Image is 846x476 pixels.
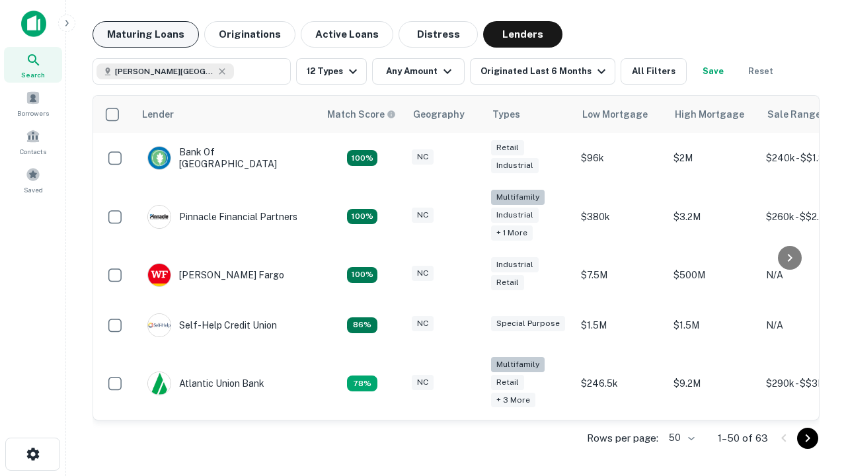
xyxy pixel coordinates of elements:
[142,106,174,122] div: Lender
[481,63,609,79] div: Originated Last 6 Months
[319,96,405,133] th: Capitalize uses an advanced AI algorithm to match your search with the best lender. The match sco...
[797,428,818,449] button: Go to next page
[413,106,465,122] div: Geography
[667,300,759,350] td: $1.5M
[574,350,667,417] td: $246.5k
[574,133,667,183] td: $96k
[301,21,393,48] button: Active Loans
[148,206,171,228] img: picture
[327,107,396,122] div: Capitalize uses an advanced AI algorithm to match your search with the best lender. The match sco...
[667,133,759,183] td: $2M
[147,313,277,337] div: Self-help Credit Union
[347,267,377,283] div: Matching Properties: 14, hasApolloMatch: undefined
[347,317,377,333] div: Matching Properties: 11, hasApolloMatch: undefined
[491,140,524,155] div: Retail
[412,316,434,331] div: NC
[21,69,45,80] span: Search
[147,372,264,395] div: Atlantic Union Bank
[115,65,214,77] span: [PERSON_NAME][GEOGRAPHIC_DATA], [GEOGRAPHIC_DATA]
[718,430,768,446] p: 1–50 of 63
[20,146,46,157] span: Contacts
[4,162,62,198] a: Saved
[667,250,759,300] td: $500M
[667,96,759,133] th: High Mortgage
[412,375,434,390] div: NC
[405,96,484,133] th: Geography
[347,376,377,391] div: Matching Properties: 10, hasApolloMatch: undefined
[491,158,539,173] div: Industrial
[492,106,520,122] div: Types
[412,266,434,281] div: NC
[484,96,574,133] th: Types
[412,149,434,165] div: NC
[347,209,377,225] div: Matching Properties: 23, hasApolloMatch: undefined
[491,208,539,223] div: Industrial
[147,146,306,170] div: Bank Of [GEOGRAPHIC_DATA]
[574,183,667,250] td: $380k
[587,430,658,446] p: Rows per page:
[148,372,171,395] img: picture
[667,183,759,250] td: $3.2M
[574,300,667,350] td: $1.5M
[667,350,759,417] td: $9.2M
[327,107,393,122] h6: Match Score
[134,96,319,133] th: Lender
[204,21,295,48] button: Originations
[148,314,171,337] img: picture
[372,58,465,85] button: Any Amount
[399,21,478,48] button: Distress
[574,250,667,300] td: $7.5M
[491,257,539,272] div: Industrial
[147,263,284,287] div: [PERSON_NAME] Fargo
[740,58,782,85] button: Reset
[470,58,615,85] button: Originated Last 6 Months
[4,47,62,83] a: Search
[621,58,687,85] button: All Filters
[582,106,648,122] div: Low Mortgage
[148,147,171,169] img: picture
[574,96,667,133] th: Low Mortgage
[4,85,62,121] a: Borrowers
[24,184,43,195] span: Saved
[767,106,821,122] div: Sale Range
[412,208,434,223] div: NC
[491,375,524,390] div: Retail
[17,108,49,118] span: Borrowers
[296,58,367,85] button: 12 Types
[147,205,297,229] div: Pinnacle Financial Partners
[664,428,697,448] div: 50
[347,150,377,166] div: Matching Properties: 14, hasApolloMatch: undefined
[675,106,744,122] div: High Mortgage
[692,58,734,85] button: Save your search to get updates of matches that match your search criteria.
[491,393,535,408] div: + 3 more
[4,124,62,159] a: Contacts
[21,11,46,37] img: capitalize-icon.png
[491,316,565,331] div: Special Purpose
[93,21,199,48] button: Maturing Loans
[780,370,846,434] iframe: Chat Widget
[148,264,171,286] img: picture
[491,225,533,241] div: + 1 more
[491,190,545,205] div: Multifamily
[491,275,524,290] div: Retail
[491,357,545,372] div: Multifamily
[483,21,562,48] button: Lenders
